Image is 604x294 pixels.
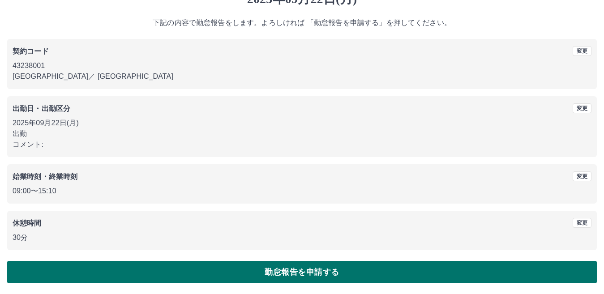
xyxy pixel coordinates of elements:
[7,17,597,28] p: 下記の内容で勤怠報告をします。よろしければ 「勤怠報告を申請する」を押してください。
[573,171,591,181] button: 変更
[13,71,591,82] p: [GEOGRAPHIC_DATA] ／ [GEOGRAPHIC_DATA]
[13,232,591,243] p: 30分
[13,47,49,55] b: 契約コード
[13,60,591,71] p: 43238001
[13,105,70,112] b: 出勤日・出勤区分
[13,128,591,139] p: 出勤
[13,173,77,180] b: 始業時刻・終業時刻
[13,219,42,227] b: 休憩時間
[573,46,591,56] button: 変更
[13,139,591,150] p: コメント:
[13,186,591,196] p: 09:00 〜 15:10
[13,118,591,128] p: 2025年09月22日(月)
[7,261,597,283] button: 勤怠報告を申請する
[573,103,591,113] button: 変更
[573,218,591,228] button: 変更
